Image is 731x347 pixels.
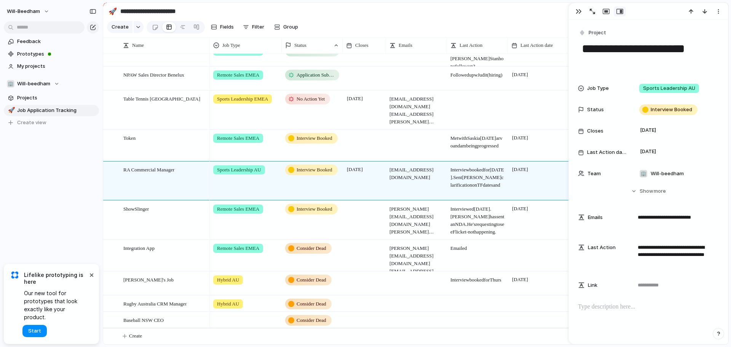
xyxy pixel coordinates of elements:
[17,107,96,114] span: Job Application Tracking
[17,50,96,58] span: Prototypes
[109,6,117,16] div: 🚀
[297,317,326,324] span: Consider Dead
[17,94,96,102] span: Projects
[651,170,684,177] span: Will-beedham
[386,240,447,275] span: [PERSON_NAME][EMAIL_ADDRESS][DOMAIN_NAME] [EMAIL_ADDRESS][DOMAIN_NAME] [EMAIL_ADDRESS][DOMAIN_NAME]
[638,126,658,135] span: [DATE]
[17,80,50,88] span: Will-beedham
[577,27,608,38] button: Project
[297,205,332,213] span: Interview Booked
[217,134,259,142] span: Remote Sales EMEA
[587,149,627,156] span: Last Action date
[510,70,530,79] span: [DATE]
[24,272,88,285] span: Lifelike prototyping is here
[107,5,119,18] button: 🚀
[252,23,264,31] span: Filter
[345,165,365,174] span: [DATE]
[588,244,616,251] span: Last Action
[4,105,99,116] a: 🚀Job Application Tracking
[447,162,508,189] span: Interview booked for [DATE]. Sent [PERSON_NAME] clarification on TF dates and
[283,23,298,31] span: Group
[112,23,129,31] span: Create
[447,67,508,79] span: Followed up w Judit (hiring)
[578,184,719,198] button: Showmore
[345,94,365,103] span: [DATE]
[7,107,14,114] button: 🚀
[87,270,96,279] button: Dismiss
[4,92,99,104] a: Projects
[651,106,692,114] span: Interview Booked
[208,21,237,33] button: Fields
[640,187,653,195] span: Show
[8,106,13,115] div: 🚀
[510,133,530,142] span: [DATE]
[217,71,259,79] span: Remote Sales EMEA
[4,78,99,90] button: 🏢Will-beedham
[4,61,99,72] a: My projects
[123,204,149,213] span: ShowSlinger
[217,300,239,308] span: Hybrid AU
[654,187,666,195] span: more
[447,272,508,284] span: Interview booked for Thurs
[587,127,603,135] span: Closes
[123,275,174,284] span: [PERSON_NAME]'s Job
[588,281,597,289] span: Link
[220,23,234,31] span: Fields
[270,21,302,33] button: Group
[447,43,508,70] span: Applied - [PERSON_NAME] Stanhope follow up?
[520,42,553,49] span: Last Action date
[587,106,604,114] span: Status
[297,245,326,252] span: Consider Dead
[510,275,530,284] span: [DATE]
[297,71,334,79] span: Application Submitted
[460,42,482,49] span: Last Action
[447,201,508,236] span: Interviewed [DATE]. [PERSON_NAME] has sent an NDA. He's requesting to see Flicket - not happening.
[123,165,174,174] span: RA Commercial Manager
[7,80,14,88] div: 🏢
[107,21,132,33] button: Create
[643,85,695,92] span: Sports Leadership AU
[638,147,658,156] span: [DATE]
[217,205,259,213] span: Remote Sales EMEA
[28,327,41,335] span: Start
[297,166,332,174] span: Interview Booked
[17,62,96,70] span: My projects
[217,245,259,252] span: Remote Sales EMEA
[4,36,99,47] a: Feedback
[297,276,326,284] span: Consider Dead
[217,166,261,174] span: Sports Leadership AU
[399,42,412,49] span: Emails
[297,134,332,142] span: Interview Booked
[588,214,603,221] span: Emails
[222,42,240,49] span: Job Type
[22,325,47,337] button: Start
[447,240,508,252] span: Emailed
[123,70,184,79] span: NPAW Sales Director Benelux
[386,201,447,236] span: [PERSON_NAME][EMAIL_ADDRESS][DOMAIN_NAME] [PERSON_NAME][EMAIL_ADDRESS][DOMAIN_NAME]
[129,332,142,340] span: Create
[294,42,306,49] span: Status
[510,204,530,213] span: [DATE]
[123,315,164,324] span: Baseball NSW CEO
[123,133,136,142] span: Token
[297,95,325,103] span: No Action Yet
[132,42,144,49] span: Name
[123,243,155,252] span: Integration App
[587,85,609,92] span: Job Type
[447,130,508,150] span: Met with Saskia [DATE] arvo and am being progressed
[297,300,326,308] span: Consider Dead
[355,42,369,49] span: Closes
[17,119,46,126] span: Create view
[589,29,606,37] span: Project
[386,91,447,126] span: [EMAIL_ADDRESS][DOMAIN_NAME] [EMAIL_ADDRESS][PERSON_NAME][DOMAIN_NAME] (EA to the CEO)
[4,117,99,128] button: Create view
[123,94,200,103] span: Table Tennis [GEOGRAPHIC_DATA]
[4,48,99,60] a: Prototypes
[24,289,88,321] span: Our new tool for prototypes that look exactly like your product.
[217,95,268,103] span: Sports Leadership EMEA
[640,170,647,177] div: 🏢
[386,162,447,181] span: [EMAIL_ADDRESS][DOMAIN_NAME]
[240,21,267,33] button: Filter
[123,299,187,308] span: Rugby Australia CRM Manager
